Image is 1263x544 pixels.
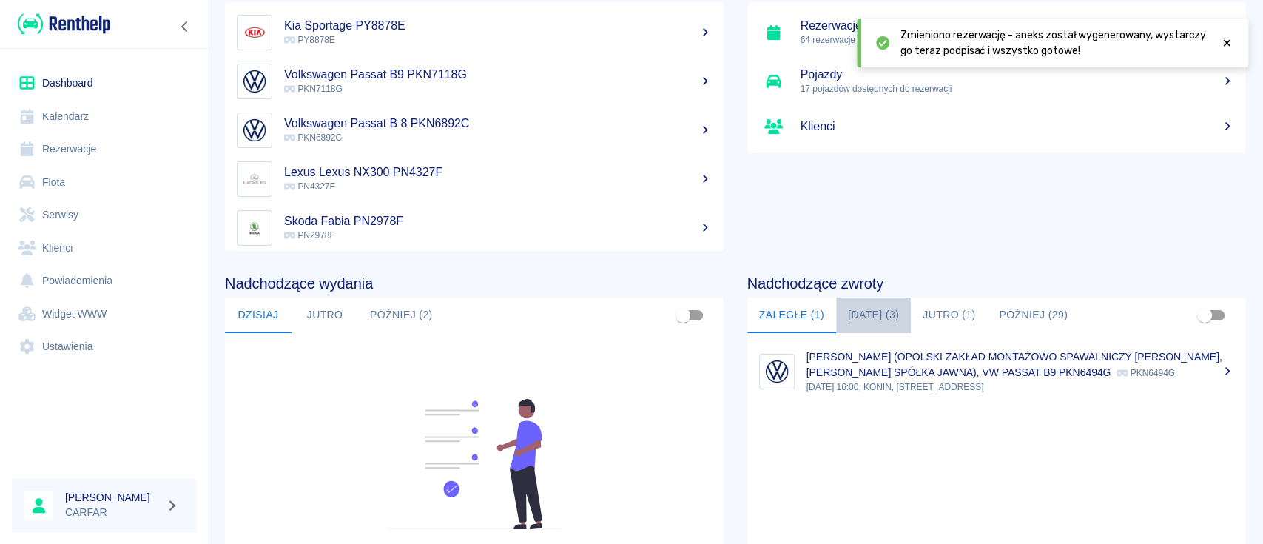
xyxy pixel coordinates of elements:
[801,82,1234,95] p: 17 pojazdów dostępnych do rezerwacji
[12,100,196,133] a: Kalendarz
[225,57,724,106] a: ImageVolkswagen Passat B9 PKN7118G PKN7118G
[12,67,196,100] a: Dashboard
[18,12,110,36] img: Renthelp logo
[284,230,335,241] span: PN2978F
[240,116,269,144] img: Image
[292,298,358,333] button: Jutro
[284,19,712,33] h5: Kia Sportage PY8878E
[801,33,1234,47] p: 64 rezerwacje w tym miesiącu
[806,351,1222,378] p: [PERSON_NAME] (OPOLSKI ZAKŁAD MONTAŻOWO SPAWALNICZY [PERSON_NAME], [PERSON_NAME] SPÓŁKA JAWNA), V...
[284,84,343,94] span: PKN7118G
[225,106,724,155] a: ImageVolkswagen Passat B 8 PKN6892C PKN6892C
[911,298,987,333] button: Jutro (1)
[240,19,269,47] img: Image
[225,155,724,204] a: ImageLexus Lexus NX300 PN4327F PN4327F
[65,505,160,520] p: CARFAR
[225,8,724,57] a: ImageKia Sportage PY8878E PY8878E
[1117,368,1175,378] p: PKN6494G
[284,67,712,82] h5: Volkswagen Passat B9 PKN7118G
[284,116,712,131] h5: Volkswagen Passat B 8 PKN6892C
[12,198,196,232] a: Serwisy
[225,204,724,252] a: ImageSkoda Fabia PN2978F PN2978F
[240,67,269,95] img: Image
[12,232,196,265] a: Klienci
[801,67,1234,82] h5: Pojazdy
[1190,301,1219,329] span: Pokaż przypisane tylko do mnie
[284,165,712,180] h5: Lexus Lexus NX300 PN4327F
[836,298,911,333] button: [DATE] (3)
[747,339,1246,404] a: Image[PERSON_NAME] (OPOLSKI ZAKŁAD MONTAŻOWO SPAWALNICZY [PERSON_NAME], [PERSON_NAME] SPÓŁKA JAWN...
[801,119,1234,134] h5: Klienci
[174,17,196,36] button: Zwiń nawigację
[12,264,196,298] a: Powiadomienia
[284,214,712,229] h5: Skoda Fabia PN2978F
[747,275,1246,292] h4: Nadchodzące zwroty
[806,380,1234,394] p: [DATE] 16:00, KONIN, [STREET_ADDRESS]
[747,57,1246,106] a: Pojazdy17 pojazdów dostępnych do rezerwacji
[763,357,791,386] img: Image
[747,106,1246,147] a: Klienci
[900,27,1208,58] span: Zmieniono rezerwację - aneks został wygenerowany, wystarczy go teraz podpisać i wszystko gotowe!
[225,298,292,333] button: Dzisiaj
[12,132,196,166] a: Rezerwacje
[240,165,269,193] img: Image
[987,298,1080,333] button: Później (29)
[284,132,342,143] span: PKN6892C
[225,275,724,292] h4: Nadchodzące wydania
[284,181,335,192] span: PN4327F
[379,399,570,529] img: Fleet
[284,35,335,45] span: PY8878E
[669,301,697,329] span: Pokaż przypisane tylko do mnie
[12,330,196,363] a: Ustawienia
[12,12,110,36] a: Renthelp logo
[747,8,1246,57] a: Rezerwacje64 rezerwacje w tym miesiącu
[12,166,196,199] a: Flota
[747,298,836,333] button: Zaległe (1)
[801,19,1234,33] h5: Rezerwacje
[358,298,445,333] button: Później (2)
[240,214,269,242] img: Image
[65,490,160,505] h6: [PERSON_NAME]
[12,298,196,331] a: Widget WWW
